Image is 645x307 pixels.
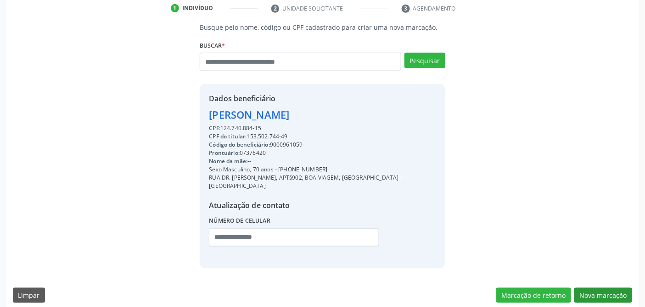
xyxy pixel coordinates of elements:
div: 07376420 [209,149,436,157]
div: 9000961059 [209,141,436,149]
span: Prontuário: [209,149,240,157]
span: Código do beneficiário: [209,141,269,148]
button: Limpar [13,288,45,303]
button: Marcação de retorno [496,288,571,303]
label: Número de celular [209,214,270,228]
div: 153.502.744-49 [209,132,436,141]
div: [PERSON_NAME] [209,107,436,122]
p: Busque pelo nome, código ou CPF cadastrado para criar uma nova marcação. [200,22,445,32]
span: CPF: [209,124,220,132]
div: Atualização de contato [209,200,436,211]
button: Nova marcação [574,288,632,303]
span: CPF do titular: [209,132,247,140]
div: Sexo Masculino, 70 anos - [PHONE_NUMBER] [209,165,436,174]
span: Nome da mãe: [209,157,247,165]
div: Indivíduo [182,4,213,12]
div: 124.740.884-15 [209,124,436,132]
button: Pesquisar [404,53,445,68]
div: 1 [171,4,179,12]
div: RUA DR. [PERSON_NAME], APT§902, BOA VIAGEM, [GEOGRAPHIC_DATA] - [GEOGRAPHIC_DATA] [209,174,436,190]
div: -- [209,157,436,165]
label: Buscar [200,38,225,53]
div: Dados beneficiário [209,93,436,104]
